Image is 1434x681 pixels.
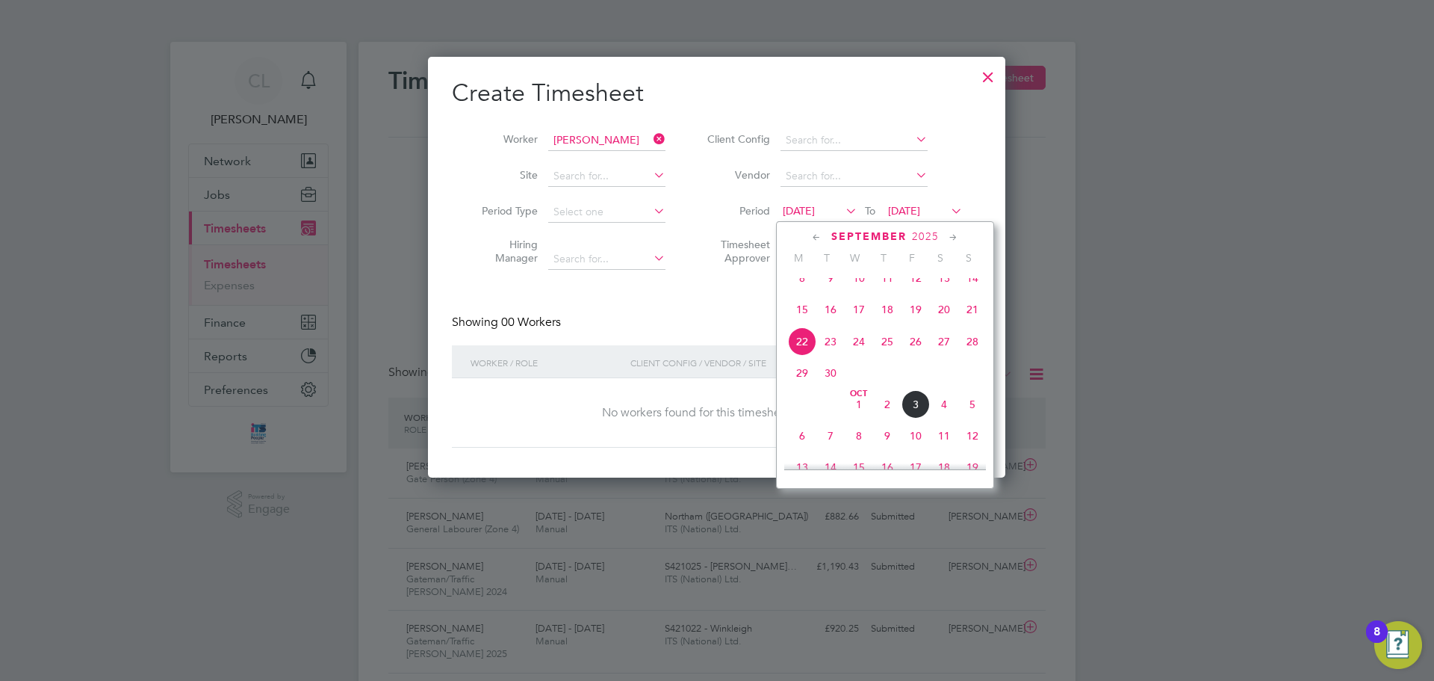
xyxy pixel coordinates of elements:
[788,295,816,324] span: 15
[816,264,845,292] span: 9
[471,168,538,182] label: Site
[780,166,928,187] input: Search for...
[873,327,901,356] span: 25
[930,295,958,324] span: 20
[788,422,816,450] span: 6
[788,264,816,292] span: 8
[958,264,987,292] span: 14
[873,390,901,419] span: 2
[788,327,816,356] span: 22
[958,422,987,450] span: 12
[873,295,901,324] span: 18
[845,390,873,398] span: Oct
[548,130,665,151] input: Search for...
[930,422,958,450] span: 11
[703,238,770,265] label: Timesheet Approver
[912,230,939,243] span: 2025
[452,78,981,109] h2: Create Timesheet
[788,453,816,481] span: 13
[926,251,955,265] span: S
[548,249,665,270] input: Search for...
[841,251,869,265] span: W
[873,264,901,292] span: 11
[627,345,866,380] div: Client Config / Vendor / Site
[703,132,770,146] label: Client Config
[898,251,926,265] span: F
[845,264,873,292] span: 10
[471,132,538,146] label: Worker
[958,295,987,324] span: 21
[784,251,813,265] span: M
[930,264,958,292] span: 13
[901,264,930,292] span: 12
[958,453,987,481] span: 19
[955,251,983,265] span: S
[467,345,627,380] div: Worker / Role
[1374,632,1380,651] div: 8
[703,168,770,182] label: Vendor
[845,422,873,450] span: 8
[788,359,816,387] span: 29
[901,390,930,419] span: 3
[467,405,966,421] div: No workers found for this timesheet period.
[845,327,873,356] span: 24
[930,453,958,481] span: 18
[901,295,930,324] span: 19
[816,453,845,481] span: 14
[452,315,564,330] div: Showing
[901,422,930,450] span: 10
[548,202,665,223] input: Select one
[816,295,845,324] span: 16
[958,390,987,419] span: 5
[471,238,538,265] label: Hiring Manager
[471,204,538,218] label: Period Type
[873,453,901,481] span: 16
[930,327,958,356] span: 27
[813,251,841,265] span: T
[869,251,898,265] span: T
[816,359,845,387] span: 30
[548,166,665,187] input: Search for...
[888,204,920,218] span: [DATE]
[845,390,873,419] span: 1
[901,453,930,481] span: 17
[501,315,561,330] span: 00 Workers
[783,204,815,218] span: [DATE]
[901,327,930,356] span: 26
[845,295,873,324] span: 17
[1374,621,1422,669] button: Open Resource Center, 8 new notifications
[930,390,958,419] span: 4
[816,422,845,450] span: 7
[780,130,928,151] input: Search for...
[703,204,770,218] label: Period
[873,422,901,450] span: 9
[831,230,907,243] span: September
[845,453,873,481] span: 15
[958,327,987,356] span: 28
[860,201,880,221] span: To
[816,327,845,356] span: 23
